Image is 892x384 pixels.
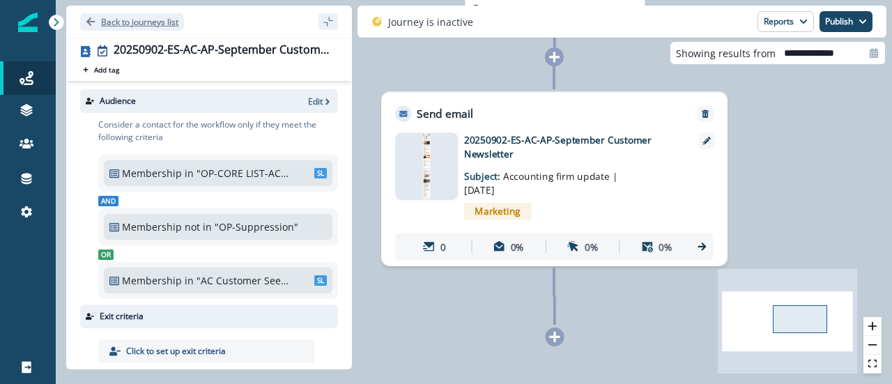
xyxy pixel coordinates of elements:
[197,273,291,288] p: "AC Customer Seed List"
[676,46,776,61] p: Showing results from
[464,170,617,197] span: Accounting firm update | [DATE]
[197,166,291,181] p: "OP-CORE LIST-AC: AP Console Admins"
[863,336,882,355] button: zoom out
[308,95,323,107] p: Edit
[314,168,327,178] span: SL
[381,91,728,266] div: Send emailRemoveemail asset unavailable20250902-ES-AC-AP-September Customer NewsletterSubject: Ac...
[585,240,598,254] p: 0%
[863,317,882,336] button: zoom in
[80,64,122,75] button: Add tag
[122,273,182,288] p: Membership
[388,15,473,29] p: Journey is inactive
[659,240,672,254] p: 0%
[98,249,114,260] span: Or
[185,220,212,234] p: not in
[820,11,872,32] button: Publish
[318,13,338,30] button: sidebar collapse toggle
[417,106,472,122] p: Send email
[695,109,716,119] button: Remove
[314,275,327,286] span: SL
[122,166,182,181] p: Membership
[98,118,338,144] p: Consider a contact for the workflow only if they meet the following criteria
[185,273,194,288] p: in
[464,132,679,161] p: 20250902-ES-AC-AP-September Customer Newsletter
[100,95,136,107] p: Audience
[18,13,38,32] img: Inflection
[94,66,119,74] p: Add tag
[101,16,178,28] p: Back to journeys list
[863,355,882,374] button: fit view
[308,95,332,107] button: Edit
[100,310,144,323] p: Exit criteria
[464,161,633,197] p: Subject:
[98,196,118,206] span: And
[464,203,532,220] span: Marketing
[422,132,431,200] img: email asset unavailable
[80,13,184,31] button: Go back
[511,240,524,254] p: 0%
[758,11,814,32] button: Reports
[126,345,226,358] p: Click to set up exit criteria
[440,240,446,254] p: 0
[185,166,194,181] p: in
[215,220,309,234] p: "OP-Suppression"
[122,220,182,234] p: Membership
[114,43,332,59] div: 20250902-ES-AC-AP-September Customer Newsletter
